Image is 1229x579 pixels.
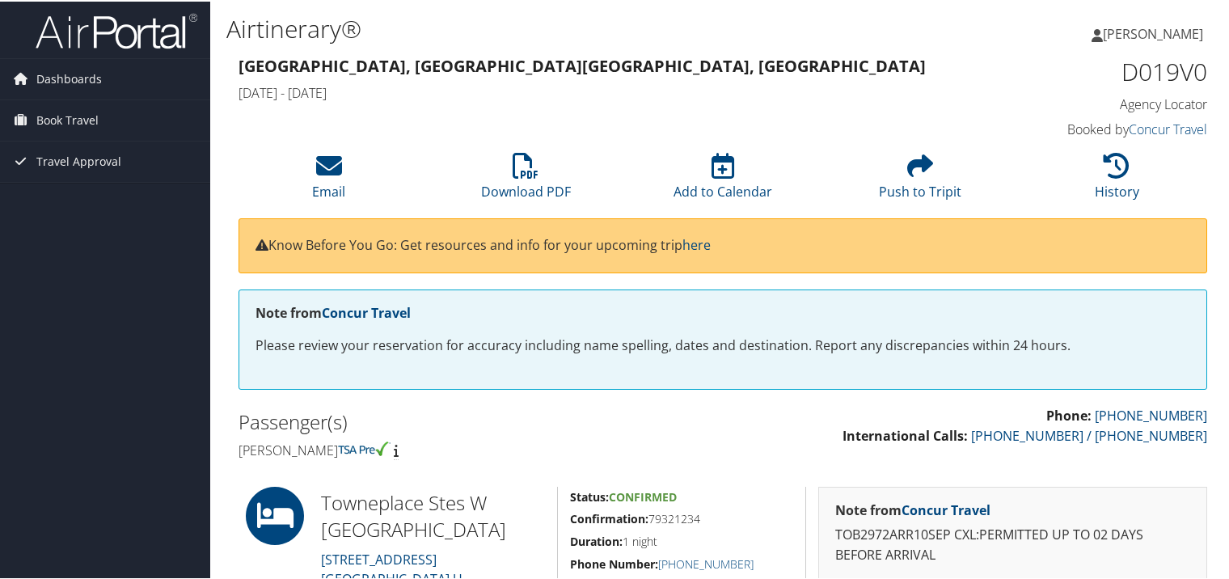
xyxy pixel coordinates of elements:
[879,160,961,199] a: Push to Tripit
[1095,160,1139,199] a: History
[1046,405,1092,423] strong: Phone:
[570,555,658,570] strong: Phone Number:
[1129,119,1207,137] a: Concur Travel
[36,57,102,98] span: Dashboards
[983,53,1207,87] h1: D019V0
[843,425,968,443] strong: International Calls:
[256,334,1190,355] p: Please review your reservation for accuracy including name spelling, dates and destination. Repor...
[36,11,197,49] img: airportal-logo.png
[609,488,677,503] span: Confirmed
[36,99,99,139] span: Book Travel
[570,509,793,526] h5: 79321234
[226,11,889,44] h1: Airtinerary®
[682,235,711,252] a: here
[256,302,411,320] strong: Note from
[239,440,711,458] h4: [PERSON_NAME]
[1103,23,1203,41] span: [PERSON_NAME]
[321,488,545,542] h2: Towneplace Stes W [GEOGRAPHIC_DATA]
[1092,8,1219,57] a: [PERSON_NAME]
[971,425,1207,443] a: [PHONE_NUMBER] / [PHONE_NUMBER]
[983,119,1207,137] h4: Booked by
[674,160,772,199] a: Add to Calendar
[239,82,959,100] h4: [DATE] - [DATE]
[983,94,1207,112] h4: Agency Locator
[570,532,793,548] h5: 1 night
[312,160,345,199] a: Email
[902,500,990,518] a: Concur Travel
[239,407,711,434] h2: Passenger(s)
[256,234,1190,255] p: Know Before You Go: Get resources and info for your upcoming trip
[239,53,926,75] strong: [GEOGRAPHIC_DATA], [GEOGRAPHIC_DATA] [GEOGRAPHIC_DATA], [GEOGRAPHIC_DATA]
[1095,405,1207,423] a: [PHONE_NUMBER]
[835,523,1190,564] p: TOB2972ARR10SEP CXL:PERMITTED UP TO 02 DAYS BEFORE ARRIVAL
[322,302,411,320] a: Concur Travel
[481,160,571,199] a: Download PDF
[658,555,754,570] a: [PHONE_NUMBER]
[570,532,623,547] strong: Duration:
[36,140,121,180] span: Travel Approval
[338,440,391,454] img: tsa-precheck.png
[835,500,990,518] strong: Note from
[570,509,648,525] strong: Confirmation:
[570,488,609,503] strong: Status:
